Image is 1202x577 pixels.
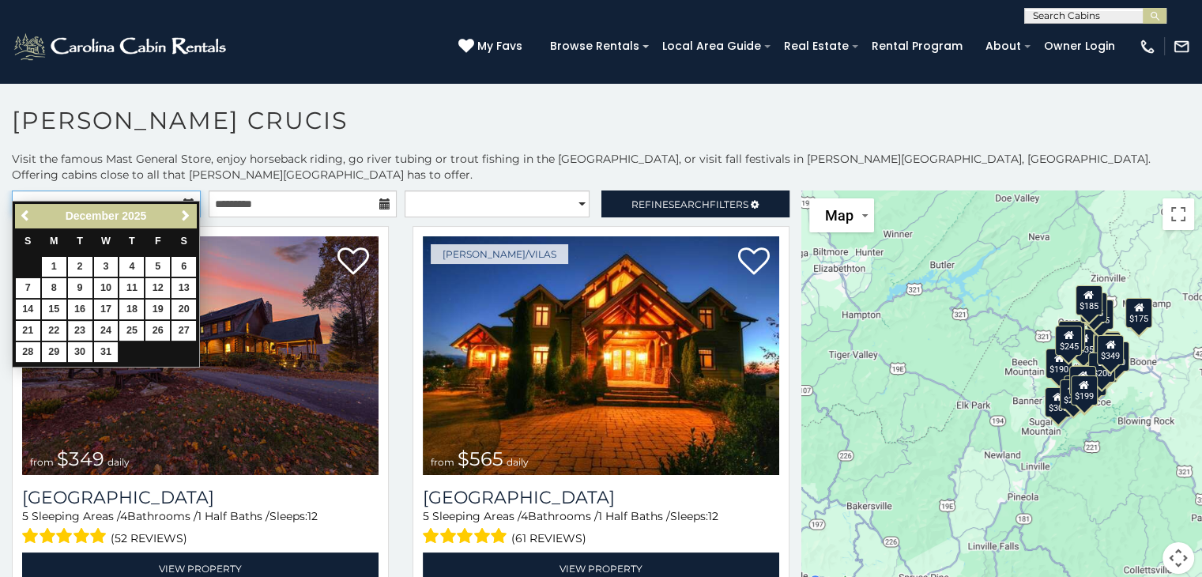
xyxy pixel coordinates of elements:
a: 12 [145,278,170,298]
a: 9 [68,278,92,298]
a: 17 [94,300,119,319]
a: 15 [42,300,66,319]
a: 16 [68,300,92,319]
a: 28 [16,342,40,362]
a: Next [175,206,195,226]
a: Add to favorites [738,246,770,279]
span: 1 Half Baths / [198,509,269,523]
img: Wilderness Lodge [423,236,779,475]
span: daily [507,456,529,468]
a: 5 [145,257,170,277]
div: $185 [1080,292,1106,322]
a: Local Area Guide [654,34,769,58]
a: [GEOGRAPHIC_DATA] [423,487,779,508]
span: $349 [57,447,104,470]
div: $349 [1097,335,1124,365]
div: $185 [1075,285,1102,315]
div: $175 [1125,297,1151,327]
a: 30 [68,342,92,362]
a: 25 [119,321,144,341]
div: $250 [1068,365,1095,395]
div: $360 [1093,331,1120,361]
div: Sleeping Areas / Bathrooms / Sleeps: [22,508,379,549]
img: Diamond Creek Lodge [22,236,379,475]
a: RefineSearchFilters [601,190,790,217]
a: 26 [145,321,170,341]
a: 7 [16,278,40,298]
a: [GEOGRAPHIC_DATA] [22,487,379,508]
div: $185 [1093,334,1120,364]
img: mail-regular-white.png [1173,38,1190,55]
a: About [978,34,1029,58]
a: Wilderness Lodge from $565 daily [423,236,779,475]
span: Tuesday [77,236,83,247]
a: 3 [94,257,119,277]
a: 13 [171,278,196,298]
div: $635 [1070,329,1097,359]
a: Rental Program [864,34,970,58]
span: Search [669,198,710,210]
img: White-1-2.png [12,31,231,62]
button: Change map style [809,198,874,232]
span: $565 [458,447,503,470]
a: 21 [16,321,40,341]
a: Real Estate [776,34,857,58]
div: $230 [1059,379,1086,409]
h3: Diamond Creek Lodge [22,487,379,508]
a: 1 [42,257,66,277]
div: $190 [1046,348,1072,378]
span: (52 reviews) [111,528,187,549]
span: daily [107,456,130,468]
a: 22 [42,321,66,341]
span: 12 [708,509,718,523]
a: Previous [17,206,36,226]
span: 4 [521,509,528,523]
h3: Wilderness Lodge [423,487,779,508]
a: 6 [171,257,196,277]
span: Wednesday [101,236,111,247]
span: 4 [120,509,127,523]
span: from [30,456,54,468]
a: 14 [16,300,40,319]
a: 11 [119,278,144,298]
div: $410 [1082,348,1109,378]
a: Browse Rentals [542,34,647,58]
span: Sunday [24,236,31,247]
div: $565 [1093,331,1120,361]
span: (61 reviews) [511,528,586,549]
button: Map camera controls [1162,542,1194,574]
span: Thursday [129,236,135,247]
div: Sleeping Areas / Bathrooms / Sleeps: [423,508,779,549]
div: $155 [1086,299,1113,329]
a: 23 [68,321,92,341]
div: $210 [1102,341,1129,371]
span: 12 [307,509,318,523]
a: 8 [42,278,66,298]
a: 27 [171,321,196,341]
div: $199 [1070,375,1097,405]
div: $300 [1044,387,1071,417]
a: [PERSON_NAME]/Vilas [431,244,568,264]
a: 2 [68,257,92,277]
a: 29 [42,342,66,362]
span: Friday [155,236,161,247]
span: Map [825,207,853,224]
span: 5 [423,509,429,523]
a: Owner Login [1036,34,1123,58]
span: Monday [50,236,58,247]
span: 2025 [122,209,146,222]
span: 1 Half Baths / [598,509,670,523]
span: Refine Filters [631,198,748,210]
div: $245 [1055,325,1082,355]
a: 19 [145,300,170,319]
div: $200 [1088,353,1115,383]
button: Toggle fullscreen view [1162,198,1194,230]
a: My Favs [458,38,526,55]
span: from [431,456,454,468]
span: Previous [20,209,32,222]
a: 18 [119,300,144,319]
span: 5 [22,509,28,523]
span: December [66,209,119,222]
span: Saturday [181,236,187,247]
a: 24 [94,321,119,341]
